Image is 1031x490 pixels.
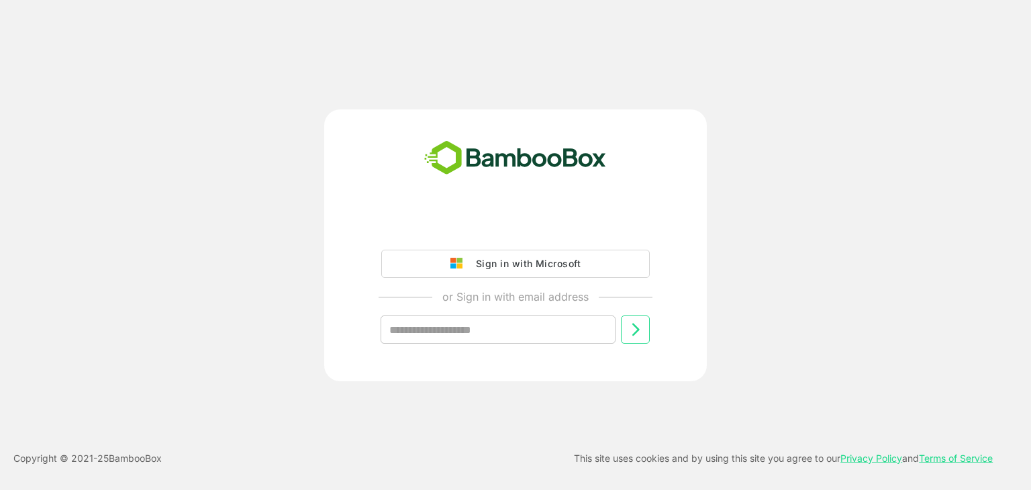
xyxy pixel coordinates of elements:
[574,450,993,467] p: This site uses cookies and by using this site you agree to our and
[919,452,993,464] a: Terms of Service
[442,289,589,305] p: or Sign in with email address
[13,450,162,467] p: Copyright © 2021- 25 BambooBox
[469,255,581,273] div: Sign in with Microsoft
[381,250,650,278] button: Sign in with Microsoft
[840,452,902,464] a: Privacy Policy
[417,136,613,181] img: bamboobox
[450,258,469,270] img: google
